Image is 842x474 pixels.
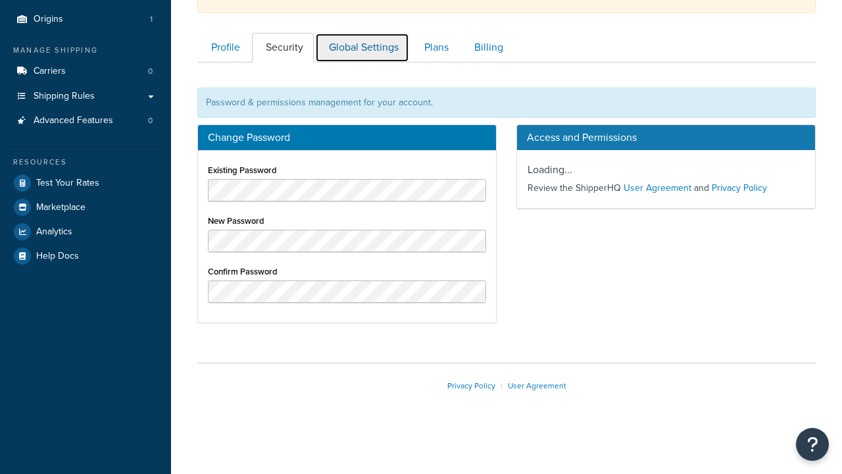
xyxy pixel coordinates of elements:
[208,267,278,276] label: Confirm Password
[197,88,816,118] div: Password & permissions management for your account.
[410,33,459,63] a: Plans
[796,428,829,461] button: Open Resource Center
[34,14,63,25] span: Origins
[501,380,503,392] span: |
[148,66,153,77] span: 0
[36,178,99,189] span: Test Your Rates
[36,202,86,213] span: Marketplace
[208,165,277,175] label: Existing Password
[148,115,153,126] span: 0
[34,115,113,126] span: Advanced Features
[517,125,815,150] h3: Access and Permissions
[10,157,161,168] div: Resources
[208,216,264,226] label: New Password
[10,84,161,109] a: Shipping Rules
[528,179,805,197] p: Review the ShipperHQ and
[517,150,815,208] div: Loading...
[10,59,161,84] a: Carriers 0
[10,196,161,219] a: Marketplace
[10,7,161,32] a: Origins 1
[197,33,251,63] a: Profile
[10,7,161,32] li: Origins
[624,181,691,195] a: User Agreement
[460,33,514,63] a: Billing
[34,91,95,102] span: Shipping Rules
[712,181,767,195] a: Privacy Policy
[10,220,161,244] a: Analytics
[208,132,486,144] h3: Change Password
[10,109,161,133] a: Advanced Features 0
[34,66,66,77] span: Carriers
[508,380,566,392] a: User Agreement
[10,45,161,56] div: Manage Shipping
[10,109,161,133] li: Advanced Features
[315,33,409,63] a: Global Settings
[447,380,495,392] a: Privacy Policy
[252,33,314,63] a: Security
[10,171,161,195] a: Test Your Rates
[10,59,161,84] li: Carriers
[150,14,153,25] span: 1
[36,226,72,238] span: Analytics
[36,251,79,262] span: Help Docs
[10,244,161,268] a: Help Docs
